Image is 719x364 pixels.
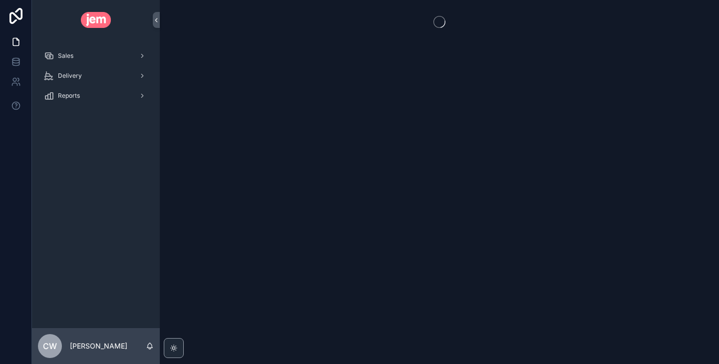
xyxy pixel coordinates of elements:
[70,341,127,351] p: [PERSON_NAME]
[38,87,154,105] a: Reports
[32,40,160,118] div: scrollable content
[58,72,82,80] span: Delivery
[58,92,80,100] span: Reports
[58,52,73,60] span: Sales
[43,340,57,352] span: CW
[38,67,154,85] a: Delivery
[38,47,154,65] a: Sales
[81,12,111,28] img: App logo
